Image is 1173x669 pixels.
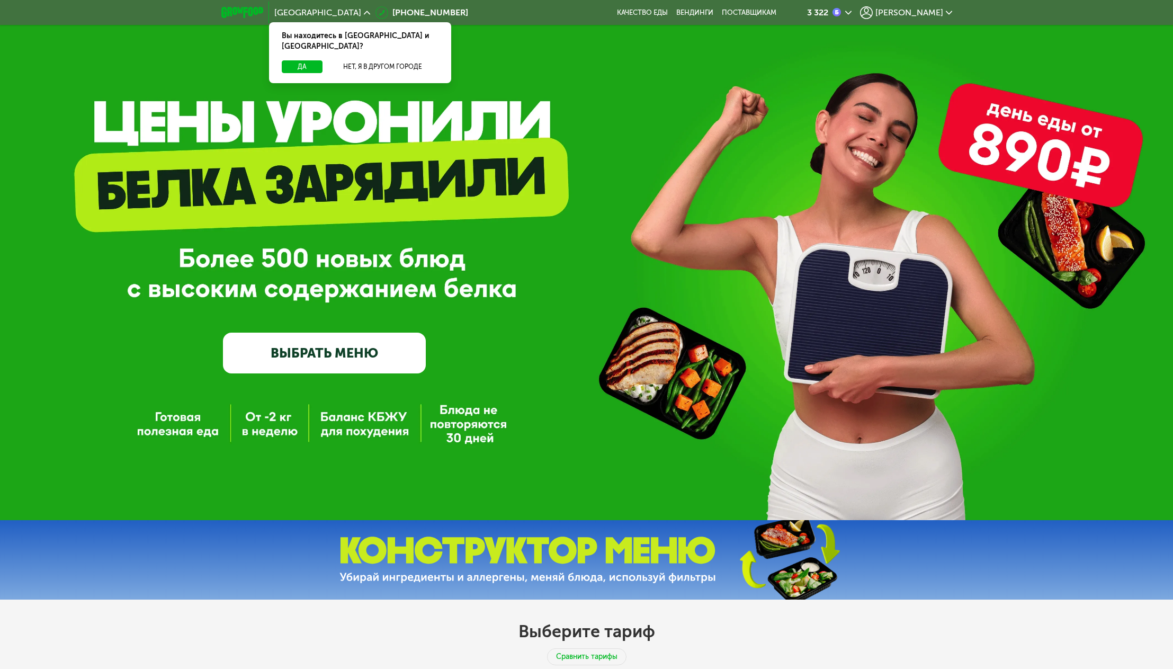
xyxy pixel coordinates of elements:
div: поставщикам [722,8,776,17]
h2: Выберите тариф [518,621,655,642]
div: Сравнить тарифы [547,648,626,665]
a: Качество еды [617,8,668,17]
button: Нет, я в другом городе [327,60,438,73]
div: 3 322 [807,8,828,17]
span: [GEOGRAPHIC_DATA] [274,8,361,17]
a: Вендинги [676,8,713,17]
button: Да [282,60,323,73]
a: ВЫБРАТЬ МЕНЮ [223,333,426,373]
a: [PHONE_NUMBER] [375,6,468,19]
div: Вы находитесь в [GEOGRAPHIC_DATA] и [GEOGRAPHIC_DATA]? [269,22,451,60]
span: [PERSON_NAME] [875,8,943,17]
